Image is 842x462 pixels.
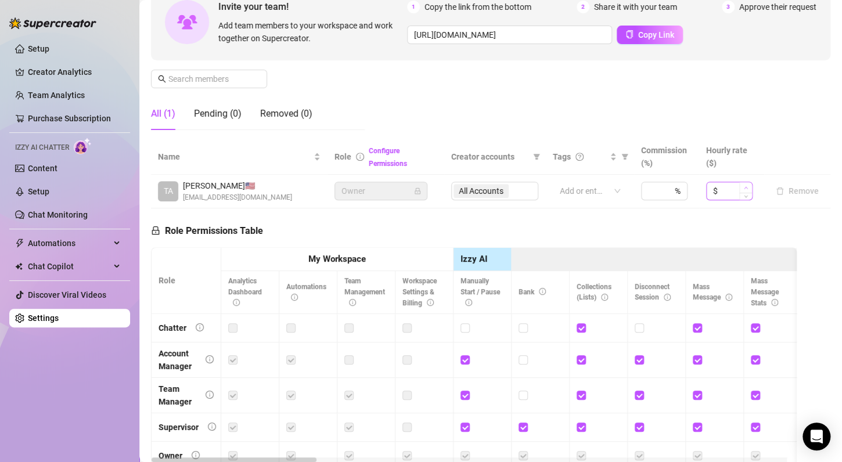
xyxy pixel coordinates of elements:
h5: Role Permissions Table [151,224,263,238]
span: info-circle [208,423,216,431]
th: Role [152,248,221,314]
span: [PERSON_NAME] 🇺🇸 [183,179,292,192]
span: Role [334,152,351,161]
div: Chatter [159,322,186,334]
span: 1 [407,1,420,13]
div: Team Manager [159,382,196,408]
span: lock [414,187,421,194]
span: filter [619,148,631,165]
span: info-circle [349,299,356,306]
strong: Izzy AI [460,254,487,264]
a: Setup [28,44,49,53]
span: Team Management [344,277,385,307]
span: info-circle [206,355,214,363]
div: Removed (0) [260,107,312,121]
span: Name [158,150,311,163]
span: Approve their request [739,1,816,13]
span: Increase Value [739,182,752,193]
img: Chat Copilot [15,262,23,270]
div: Account Manager [159,347,196,373]
span: Share it with your team [594,1,677,13]
span: Manually Start / Pause [460,277,500,307]
span: Mass Message Stats [751,277,779,307]
span: Izzy AI Chatter [15,142,69,153]
span: Bank [519,288,546,296]
a: Content [28,164,57,173]
a: Creator Analytics [28,63,121,81]
span: up [744,186,748,190]
span: info-circle [206,391,214,399]
img: AI Chatter [74,138,92,154]
th: Hourly rate ($) [699,139,764,175]
th: Commission (%) [634,139,699,175]
span: Tags [553,150,571,163]
span: Owner [341,182,420,200]
a: Purchase Subscription [28,114,111,123]
span: info-circle [427,299,434,306]
span: Automations [28,234,110,252]
span: Creator accounts [451,150,528,163]
span: info-circle [233,299,240,306]
span: lock [151,226,160,235]
span: filter [621,153,628,160]
span: TA [164,185,173,197]
span: 2 [577,1,589,13]
span: search [158,75,166,83]
span: info-circle [664,294,671,301]
span: info-circle [192,451,200,459]
th: Name [151,139,328,175]
span: Copy the link from the bottom [424,1,531,13]
span: Decrease Value [739,193,752,200]
a: Team Analytics [28,91,85,100]
a: Chat Monitoring [28,210,88,219]
div: All (1) [151,107,175,121]
span: info-circle [465,299,472,306]
span: filter [531,148,542,165]
span: info-circle [196,323,204,331]
span: filter [533,153,540,160]
button: Remove [771,184,823,198]
span: Disconnect Session [635,283,671,302]
span: question-circle [575,153,584,161]
span: 3 [722,1,735,13]
strong: My Workspace [308,254,366,264]
div: Supervisor [159,421,199,434]
span: info-circle [291,294,298,301]
a: Discover Viral Videos [28,290,106,299]
a: Settings [28,313,59,323]
span: [EMAIL_ADDRESS][DOMAIN_NAME] [183,192,292,203]
span: info-circle [356,153,364,161]
div: Owner [159,449,182,462]
span: Add team members to your workspace and work together on Supercreator. [218,19,402,45]
span: down [744,194,748,198]
a: Configure Permissions [369,147,407,168]
span: copy [625,30,634,38]
span: info-circle [725,294,732,301]
img: logo-BBDzfeDw.svg [9,17,96,29]
span: Automations [286,283,326,302]
a: Setup [28,187,49,196]
span: Copy Link [638,30,674,39]
span: Workspace Settings & Billing [402,277,437,307]
span: info-circle [539,288,546,295]
span: info-circle [771,299,778,306]
span: info-circle [601,294,608,301]
div: Open Intercom Messenger [803,423,830,450]
button: Copy Link [617,26,683,44]
span: Chat Copilot [28,257,110,276]
span: Collections (Lists) [577,283,611,302]
div: Pending (0) [194,107,242,121]
span: Analytics Dashboard [228,277,262,307]
span: Mass Message [693,283,732,302]
span: thunderbolt [15,239,24,248]
input: Search members [168,73,251,85]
